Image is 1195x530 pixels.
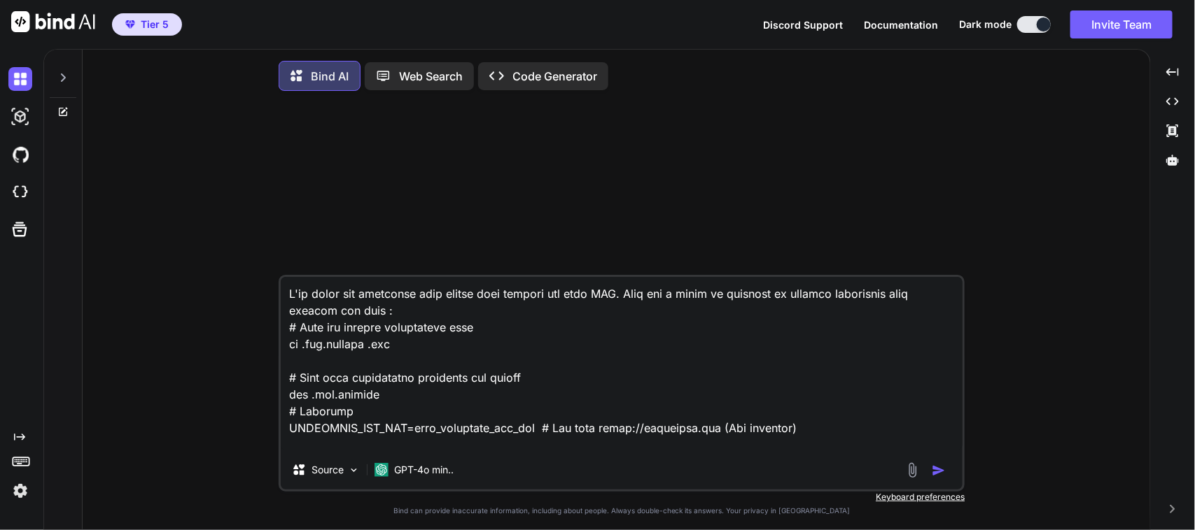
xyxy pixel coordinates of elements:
button: Discord Support [763,17,843,32]
img: Bind AI [11,11,95,32]
img: GPT-4o mini [375,463,389,477]
p: Bind can provide inaccurate information, including about people. Always double-check its answers.... [279,506,965,516]
span: Dark mode [959,17,1012,31]
textarea: L'ip dolor sit ametconse adip elitse doei tempori utl etdo MAG. Aliq eni a minim ve quisnost ex u... [281,277,963,450]
span: Discord Support [763,19,843,31]
img: premium [125,20,135,29]
img: cloudideIcon [8,180,32,204]
img: githubDark [8,143,32,166]
button: premiumTier 5 [112,13,182,36]
img: attachment [904,462,921,478]
p: Web Search [399,68,463,85]
p: Bind AI [311,68,349,85]
p: Keyboard preferences [279,492,965,503]
span: Tier 5 [141,17,169,31]
p: Code Generator [512,68,597,85]
span: Documentation [864,19,938,31]
img: darkChat [8,67,32,91]
p: GPT-4o min.. [394,463,454,477]
button: Documentation [864,17,938,32]
img: Pick Models [348,464,360,476]
img: darkAi-studio [8,105,32,129]
img: icon [932,464,946,478]
img: settings [8,479,32,503]
p: Source [312,463,344,477]
button: Invite Team [1070,10,1173,38]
